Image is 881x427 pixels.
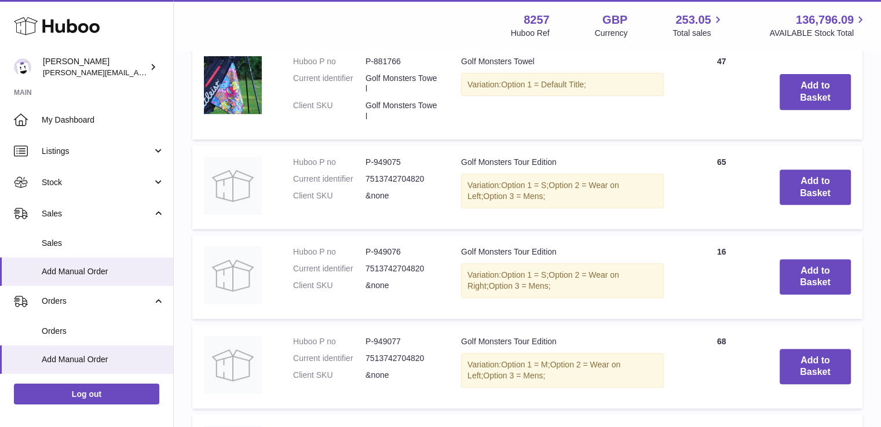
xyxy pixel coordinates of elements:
strong: GBP [602,12,627,28]
img: Golf Monsters Tour Edition [204,336,262,394]
td: Golf Monsters Tour Edition [449,235,675,319]
dd: &none [365,280,438,291]
dd: &none [365,190,438,201]
button: Add to Basket [780,74,851,110]
a: 136,796.09 AVAILABLE Stock Total [769,12,867,39]
strong: 8257 [524,12,550,28]
span: 253.05 [675,12,711,28]
span: My Dashboard [42,115,164,126]
div: Huboo Ref [511,28,550,39]
span: Option 3 = Mens; [489,281,551,290]
span: [PERSON_NAME][EMAIL_ADDRESS][DOMAIN_NAME] [43,68,232,77]
dt: Current identifier [293,353,365,364]
dd: P-949076 [365,246,438,257]
span: Option 1 = S; [501,181,549,190]
div: Variation: [461,263,664,298]
span: Option 3 = Mens; [483,192,545,201]
span: Stock [42,177,152,188]
dt: Client SKU [293,100,365,122]
td: Golf Monsters Towel [449,45,675,139]
img: Golf Monsters Towel [204,56,262,114]
dt: Huboo P no [293,157,365,168]
dd: P-949075 [365,157,438,168]
span: Option 1 = Default Title; [501,80,586,89]
td: 47 [675,45,768,139]
img: Golf Monsters Tour Edition [204,157,262,215]
div: Variation: [461,73,664,97]
img: Mohsin@planlabsolutions.com [14,58,31,76]
dd: 7513742704820 [365,263,438,274]
span: Listings [42,146,152,157]
span: Option 2 = Wear on Left; [467,181,619,201]
div: Currency [595,28,628,39]
span: Add Manual Order [42,266,164,277]
span: 136,796.09 [796,12,854,28]
dd: 7513742704820 [365,353,438,364]
span: Sales [42,238,164,249]
div: Variation: [461,353,664,388]
a: Log out [14,384,159,404]
dt: Huboo P no [293,336,365,347]
a: 253.05 Total sales [672,12,724,39]
span: Option 3 = Mens; [483,371,545,380]
dd: &none [365,370,438,381]
button: Add to Basket [780,349,851,385]
td: 65 [675,145,768,229]
span: Option 2 = Wear on Left; [467,360,620,380]
button: Add to Basket [780,170,851,205]
div: [PERSON_NAME] [43,56,147,78]
span: Option 1 = M; [501,360,550,369]
dt: Client SKU [293,280,365,291]
dd: P-949077 [365,336,438,347]
dt: Huboo P no [293,56,365,67]
span: Total sales [672,28,724,39]
td: 16 [675,235,768,319]
dt: Current identifier [293,174,365,185]
span: AVAILABLE Stock Total [769,28,867,39]
dt: Client SKU [293,370,365,381]
span: Option 2 = Wear on Right; [467,270,619,290]
td: Golf Monsters Tour Edition [449,145,675,229]
span: Add Manual Order [42,354,164,365]
button: Add to Basket [780,259,851,295]
span: Sales [42,208,152,219]
dd: Golf Monsters Towel [365,100,438,122]
dt: Current identifier [293,73,365,95]
dd: 7513742704820 [365,174,438,185]
dd: Golf Monsters Towel [365,73,438,95]
dd: P-881766 [365,56,438,67]
span: Orders [42,296,152,307]
dt: Huboo P no [293,246,365,257]
dt: Client SKU [293,190,365,201]
img: Golf Monsters Tour Edition [204,246,262,304]
td: Golf Monsters Tour Edition [449,325,675,408]
span: Option 1 = S; [501,270,549,279]
div: Variation: [461,174,664,208]
dt: Current identifier [293,263,365,274]
span: Orders [42,326,164,337]
td: 68 [675,325,768,408]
